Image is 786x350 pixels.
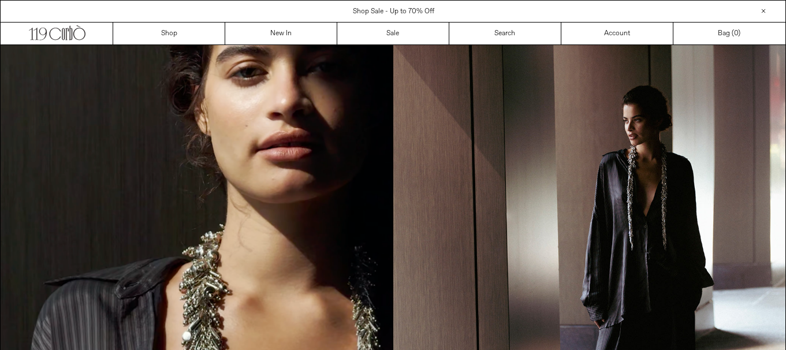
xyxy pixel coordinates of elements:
a: Shop [113,23,225,44]
span: ) [734,28,740,39]
a: Search [449,23,561,44]
a: Sale [337,23,449,44]
a: Bag () [673,23,785,44]
a: Shop Sale - Up to 70% Off [353,7,434,16]
a: New In [225,23,337,44]
span: 0 [734,29,738,38]
a: Account [561,23,673,44]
